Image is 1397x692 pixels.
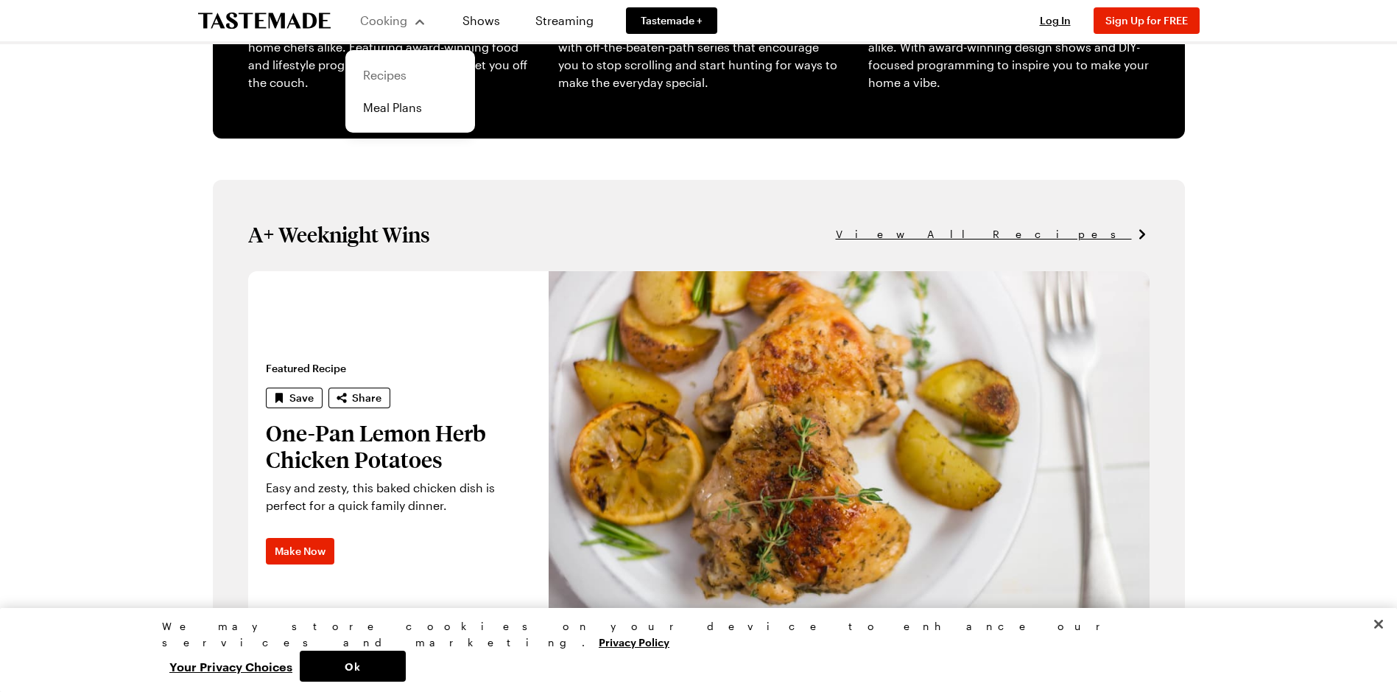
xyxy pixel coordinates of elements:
[248,221,430,248] h1: A+ Weeknight Wins
[198,13,331,29] a: To Tastemade Home Page
[162,618,1222,651] div: We may store cookies on your device to enhance our services and marketing.
[266,538,334,565] a: Make Now
[354,59,466,91] a: Recipes
[345,50,475,133] div: Cooking
[354,91,466,124] a: Meal Plans
[626,7,717,34] a: Tastemade +
[1094,7,1200,34] button: Sign Up for FREE
[599,635,669,649] a: More information about your privacy, opens in a new tab
[289,391,314,405] span: Save
[275,544,326,559] span: Make Now
[641,13,703,28] span: Tastemade +
[360,3,427,38] button: Cooking
[266,388,323,408] button: Save recipe
[836,226,1132,242] span: View All Recipes
[360,13,407,27] span: Cooking
[1105,14,1188,27] span: Sign Up for FREE
[1040,14,1071,27] span: Log In
[328,388,390,408] button: Share
[1026,13,1085,28] button: Log In
[836,226,1150,242] a: View All Recipes
[1362,608,1395,640] button: Close
[162,651,300,682] button: Your Privacy Choices
[300,651,406,682] button: Ok
[352,391,381,405] span: Share
[162,618,1222,682] div: Privacy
